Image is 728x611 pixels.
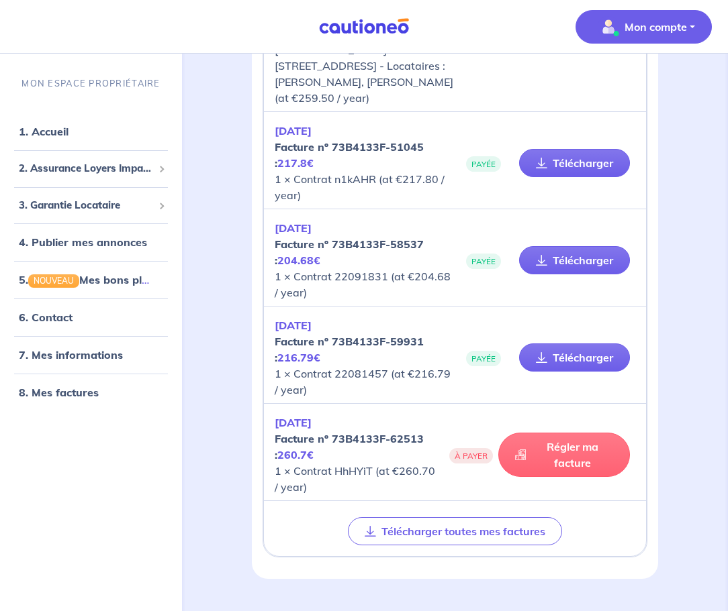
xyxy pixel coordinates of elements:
[277,156,314,170] em: 217.8€
[5,379,177,406] div: 8. Mes factures
[19,125,69,138] a: 1. Accueil
[519,343,630,372] a: Télécharger
[19,386,99,399] a: 8. Mes factures
[275,220,455,300] p: 1 × Contrat 22091831 (at €204.68 / year)
[275,221,312,235] em: [DATE]
[275,432,424,461] strong: Facture nº 73B4133F-62513 :
[275,140,424,170] strong: Facture nº 73B4133F-51045 :
[519,149,630,177] a: Télécharger
[449,448,493,463] span: À PAYER
[5,229,177,256] div: 4. Publier mes annonces
[19,161,153,176] span: 2. Assurance Loyers Impayés
[275,319,312,332] em: [DATE]
[277,254,320,267] em: 204.68€
[5,156,177,182] div: 2. Assurance Loyers Impayés
[5,266,177,293] div: 5.NOUVEAUMes bons plans
[19,348,123,362] a: 7. Mes informations
[275,123,455,203] p: 1 × Contrat n1kAHR (at €217.80 / year)
[576,10,712,44] button: illu_account_valid_menu.svgMon compte
[275,416,312,429] em: [DATE]
[277,351,320,364] em: 216.79€
[277,448,314,461] em: 260.7€
[275,335,424,364] strong: Facture nº 73B4133F-59931 :
[5,304,177,331] div: 6. Contact
[314,18,414,35] img: Cautioneo
[348,517,562,545] button: Télécharger toutes mes factures
[466,351,501,366] span: PAYÉE
[21,77,160,90] p: MON ESPACE PROPRIÉTAIRE
[466,156,501,172] span: PAYÉE
[466,254,501,269] span: PAYÉE
[19,235,147,249] a: 4. Publier mes annonces
[275,317,455,398] p: 1 × Contrat 22081457 (at €216.79 / year)
[19,273,161,286] a: 5.NOUVEAUMes bons plans
[519,246,630,274] a: Télécharger
[625,19,687,35] p: Mon compte
[275,124,312,137] em: [DATE]
[498,433,630,477] a: Régler ma facture
[5,341,177,368] div: 7. Mes informations
[19,311,73,324] a: 6. Contact
[598,16,619,38] img: illu_account_valid_menu.svg
[19,198,153,213] span: 3. Garantie Locataire
[5,118,177,145] div: 1. Accueil
[5,192,177,219] div: 3. Garantie Locataire
[275,414,439,495] p: 1 × Contrat HhHYiT (at €260.70 / year)
[275,237,424,267] strong: Facture nº 73B4133F-58537 :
